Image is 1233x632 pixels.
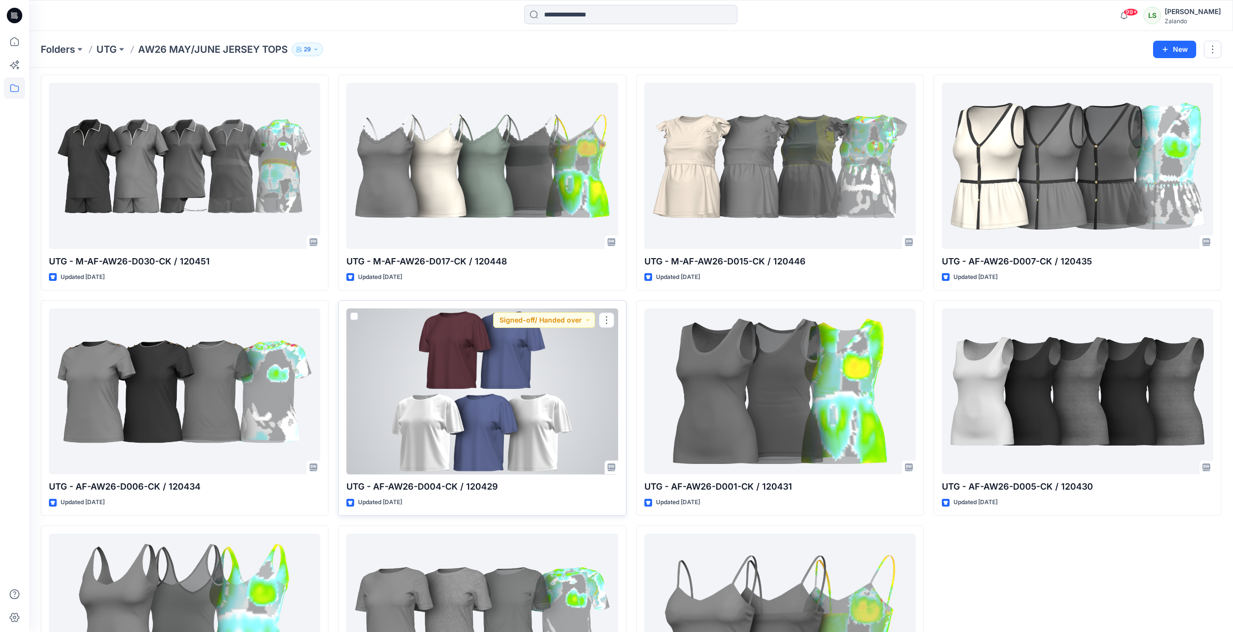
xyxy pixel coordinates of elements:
a: UTG - AF-AW26-D005-CK / 120430 [942,308,1213,475]
button: New [1153,41,1196,58]
p: UTG - M-AF-AW26-D015-CK / 120446 [644,255,916,268]
a: UTG - AF-AW26-D006-CK / 120434 [49,308,320,475]
p: UTG - AF-AW26-D004-CK / 120429 [346,480,618,493]
p: Updated [DATE] [953,272,998,282]
p: UTG - M-AF-AW26-D030-CK / 120451 [49,255,320,268]
a: UTG - AF-AW26-D004-CK / 120429 [346,308,618,475]
p: UTG - M-AF-AW26-D017-CK / 120448 [346,255,618,268]
div: [PERSON_NAME] [1165,6,1221,17]
p: 29 [304,44,311,55]
div: LS [1143,7,1161,24]
p: Updated [DATE] [61,497,105,508]
p: Updated [DATE] [358,497,402,508]
a: UTG - AF-AW26-D007-CK / 120435 [942,83,1213,249]
p: Updated [DATE] [656,272,700,282]
p: Updated [DATE] [61,272,105,282]
p: Updated [DATE] [953,497,998,508]
a: UTG - M-AF-AW26-D015-CK / 120446 [644,83,916,249]
p: UTG - AF-AW26-D007-CK / 120435 [942,255,1213,268]
a: Folders [41,43,75,56]
span: 99+ [1124,8,1138,16]
a: UTG [96,43,117,56]
a: UTG - M-AF-AW26-D017-CK / 120448 [346,83,618,249]
p: UTG - AF-AW26-D006-CK / 120434 [49,480,320,493]
button: 29 [292,43,323,56]
a: UTG - AF-AW26-D001-CK / 120431 [644,308,916,475]
div: Zalando [1165,17,1221,25]
p: Updated [DATE] [656,497,700,508]
a: UTG - M-AF-AW26-D030-CK / 120451 [49,83,320,249]
p: UTG - AF-AW26-D005-CK / 120430 [942,480,1213,493]
p: AW26 MAY/JUNE JERSEY TOPS [138,43,288,56]
p: Updated [DATE] [358,272,402,282]
p: UTG - AF-AW26-D001-CK / 120431 [644,480,916,493]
